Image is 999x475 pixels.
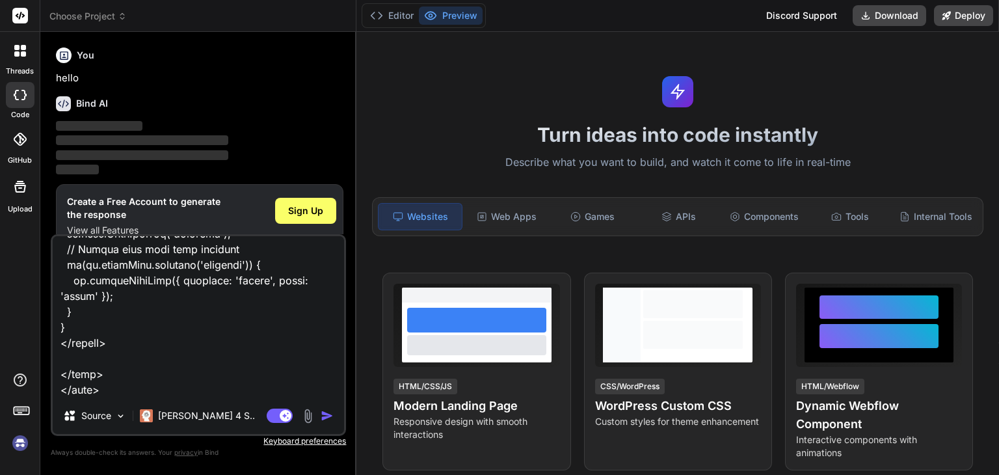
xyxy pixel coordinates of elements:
label: threads [6,66,34,77]
h4: Dynamic Webflow Component [796,397,962,433]
img: Claude 4 Sonnet [140,409,153,422]
h1: Create a Free Account to generate the response [67,195,220,221]
img: attachment [300,409,315,424]
button: Deploy [934,5,993,26]
div: HTML/Webflow [796,379,864,394]
h1: Turn ideas into code instantly [364,123,991,146]
img: signin [9,432,31,454]
h6: Bind AI [76,97,108,110]
span: Choose Project [49,10,127,23]
h4: Modern Landing Page [393,397,559,415]
div: Internal Tools [894,203,978,230]
img: icon [321,409,334,422]
label: Upload [8,204,33,215]
div: CSS/WordPress [595,379,665,394]
span: ‌ [56,150,228,160]
div: Websites [378,203,462,230]
label: GitHub [8,155,32,166]
p: Always double-check its answers. Your in Bind [51,446,346,459]
textarea: <?lor ipsum_dolorsita(C_ADI); eli_sed('doeiusm_tempor', 3); incidid __UTL__ . '/Etdo/ma.ali'; $en... [53,236,344,398]
p: Describe what you want to build, and watch it come to life in real-time [364,154,991,171]
button: Download [853,5,926,26]
div: Tools [808,203,892,230]
p: Source [81,409,111,422]
p: Responsive design with smooth interactions [393,415,559,441]
p: hello [56,71,343,86]
button: Preview [419,7,483,25]
h6: You [77,49,94,62]
p: View all Features [67,224,220,237]
div: Games [551,203,634,230]
label: code [11,109,29,120]
div: HTML/CSS/JS [393,379,457,394]
div: APIs [637,203,720,230]
div: Discord Support [758,5,845,26]
p: Custom styles for theme enhancement [595,415,761,428]
span: privacy [174,448,198,456]
span: ‌ [56,121,142,131]
img: Pick Models [115,411,126,422]
span: Sign Up [288,204,323,217]
span: ‌ [56,165,99,174]
div: Web Apps [465,203,548,230]
div: Components [723,203,806,230]
h4: WordPress Custom CSS [595,397,761,415]
p: Keyboard preferences [51,436,346,446]
span: ‌ [56,135,228,145]
p: Interactive components with animations [796,433,962,459]
p: [PERSON_NAME] 4 S.. [158,409,255,422]
button: Editor [365,7,419,25]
